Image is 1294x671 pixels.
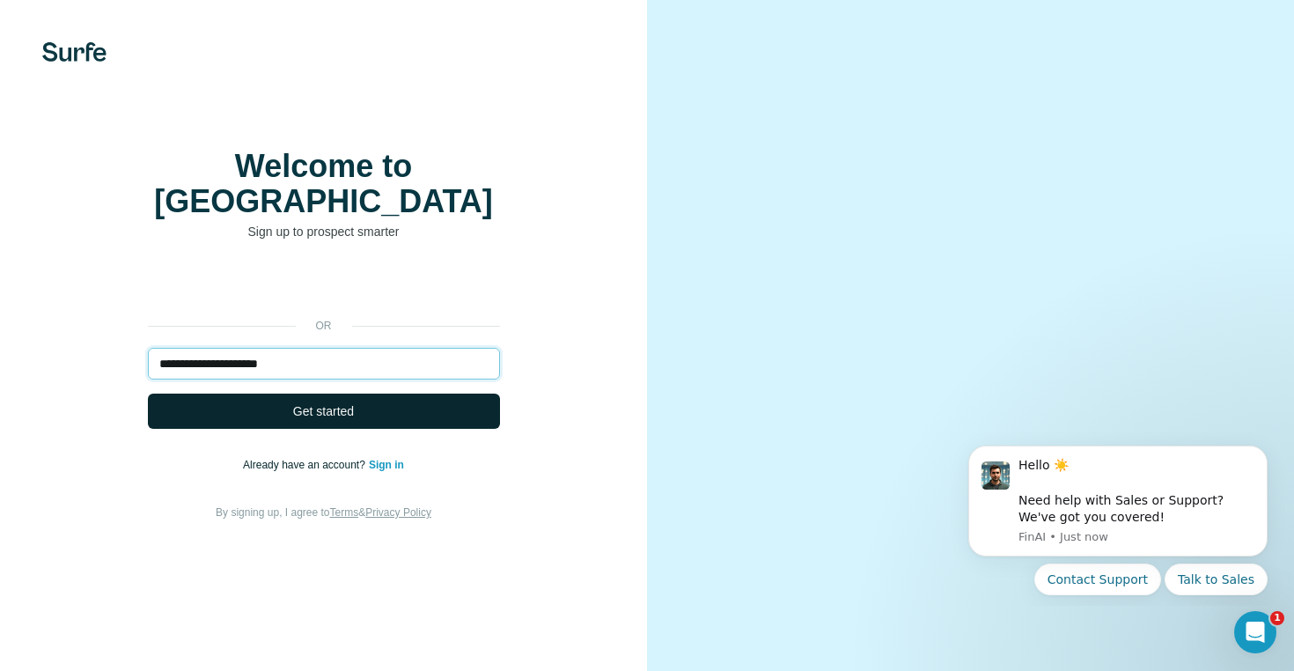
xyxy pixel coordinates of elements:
[148,267,500,306] div: Sign in with Google. Opens in new tab
[139,267,509,306] iframe: Sign in with Google Button
[42,42,107,62] img: Surfe's logo
[148,223,500,240] p: Sign up to prospect smarter
[216,506,431,519] span: By signing up, I agree to &
[148,149,500,219] h1: Welcome to [GEOGRAPHIC_DATA]
[942,432,1294,606] iframe: Intercom notifications message
[365,506,431,519] a: Privacy Policy
[330,506,359,519] a: Terms
[369,459,404,471] a: Sign in
[243,459,369,471] span: Already have an account?
[148,394,500,429] button: Get started
[1234,611,1276,653] iframe: Intercom live chat
[293,402,354,420] span: Get started
[1270,611,1284,625] span: 1
[296,318,352,334] p: or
